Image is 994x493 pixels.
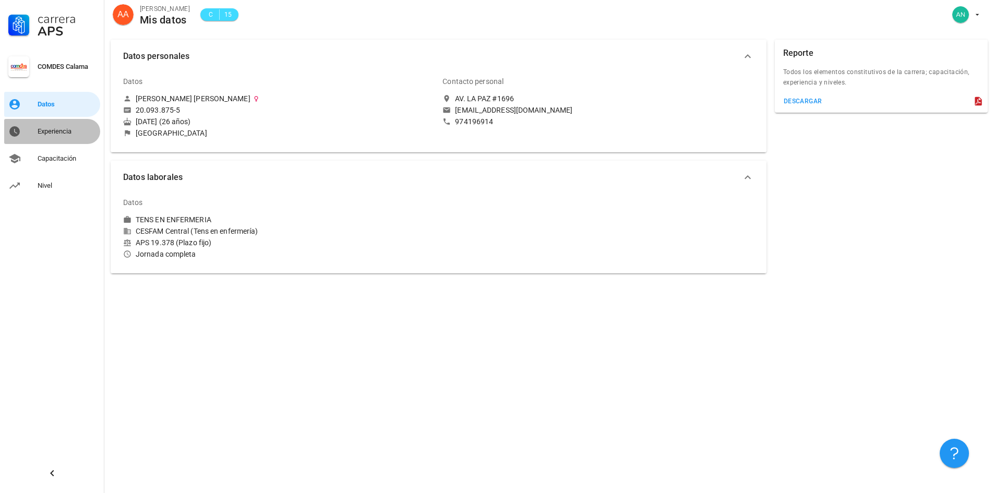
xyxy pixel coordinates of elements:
[783,98,822,105] div: descargar
[455,105,572,115] div: [EMAIL_ADDRESS][DOMAIN_NAME]
[952,6,969,23] div: avatar
[113,4,134,25] div: avatar
[38,182,96,190] div: Nivel
[442,69,504,94] div: Contacto personal
[123,49,741,64] span: Datos personales
[38,154,96,163] div: Capacitación
[111,40,767,73] button: Datos personales
[4,173,100,198] a: Nivel
[136,94,250,103] div: [PERSON_NAME] [PERSON_NAME]
[140,14,190,26] div: Mis datos
[123,170,741,185] span: Datos laborales
[136,105,180,115] div: 20.093.875-5
[783,40,813,67] div: Reporte
[455,94,514,103] div: AV. LA PAZ #1696
[38,63,96,71] div: COMDES Calama
[136,215,211,224] div: TENS EN ENFERMERIA
[442,117,753,126] a: 974196914
[140,4,190,14] div: [PERSON_NAME]
[123,190,143,215] div: Datos
[117,4,128,25] span: AA
[207,9,215,20] span: C
[123,249,434,259] div: Jornada completa
[4,119,100,144] a: Experiencia
[455,117,493,126] div: 974196914
[442,105,753,115] a: [EMAIL_ADDRESS][DOMAIN_NAME]
[38,100,96,109] div: Datos
[4,92,100,117] a: Datos
[123,238,434,247] div: APS 19.378 (Plazo fijo)
[38,13,96,25] div: Carrera
[442,94,753,103] a: AV. LA PAZ #1696
[4,146,100,171] a: Capacitación
[224,9,232,20] span: 15
[123,117,434,126] div: [DATE] (26 años)
[775,67,988,94] div: Todos los elementos constitutivos de la carrera; capacitación, experiencia y niveles.
[779,94,827,109] button: descargar
[123,226,434,236] div: CESFAM Central (Tens en enfermería)
[38,127,96,136] div: Experiencia
[136,128,207,138] div: [GEOGRAPHIC_DATA]
[111,161,767,194] button: Datos laborales
[123,69,143,94] div: Datos
[38,25,96,38] div: APS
